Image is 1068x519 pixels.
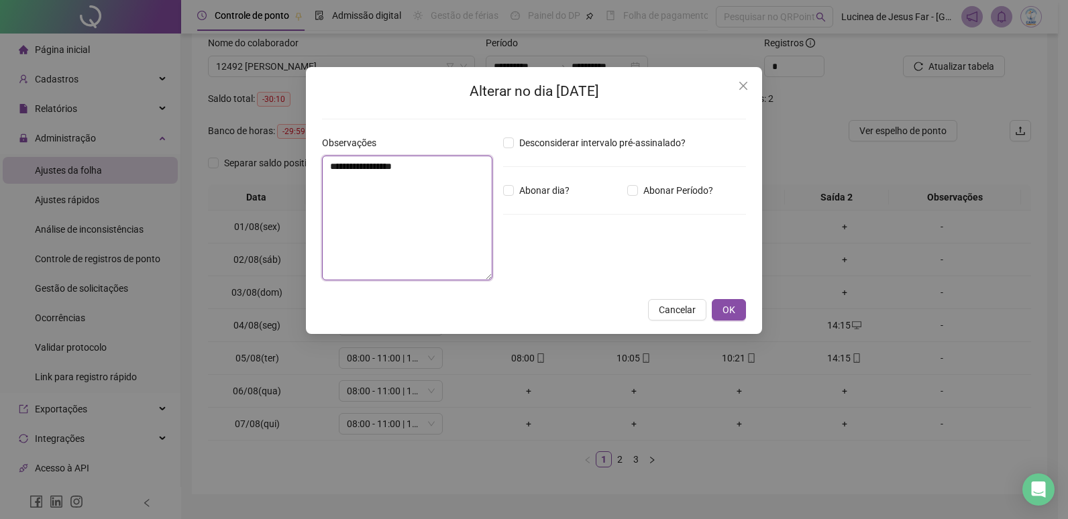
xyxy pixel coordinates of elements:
[712,299,746,321] button: OK
[723,302,735,317] span: OK
[514,183,575,198] span: Abonar dia?
[514,135,691,150] span: Desconsiderar intervalo pré-assinalado?
[738,80,749,91] span: close
[733,75,754,97] button: Close
[322,80,746,103] h2: Alterar no dia [DATE]
[1022,473,1055,506] div: Open Intercom Messenger
[648,299,706,321] button: Cancelar
[322,135,385,150] label: Observações
[638,183,718,198] span: Abonar Período?
[659,302,696,317] span: Cancelar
